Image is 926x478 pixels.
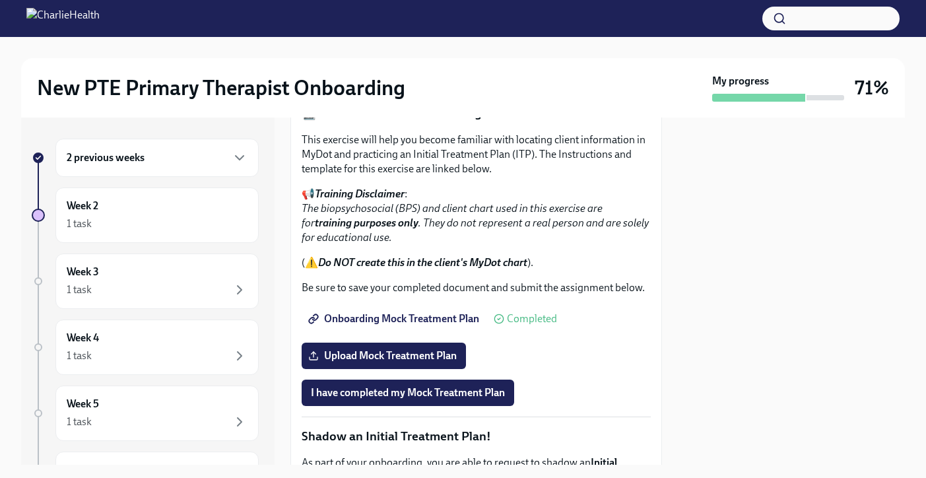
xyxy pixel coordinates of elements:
[311,312,479,325] span: Onboarding Mock Treatment Plan
[67,331,99,345] h6: Week 4
[302,281,651,295] p: Be sure to save your completed document and submit the assignment below.
[302,380,514,406] button: I have completed my Mock Treatment Plan
[67,349,92,363] div: 1 task
[67,265,99,279] h6: Week 3
[67,199,98,213] h6: Week 2
[507,314,557,324] span: Completed
[32,320,259,375] a: Week 41 task
[32,188,259,243] a: Week 21 task
[302,133,651,176] p: This exercise will help you become familiar with locating client information in MyDot and practic...
[67,463,99,477] h6: Week 6
[855,76,889,100] h3: 71%
[302,256,651,270] p: (⚠️ ).
[67,283,92,297] div: 1 task
[32,386,259,441] a: Week 51 task
[712,74,769,88] strong: My progress
[302,306,488,332] a: Onboarding Mock Treatment Plan
[302,428,651,445] p: Shadow an Initial Treatment Plan!
[37,75,405,101] h2: New PTE Primary Therapist Onboarding
[55,139,259,177] div: 2 previous weeks
[67,415,92,429] div: 1 task
[26,8,100,29] img: CharlieHealth
[302,187,651,245] p: 📢 :
[302,202,649,244] em: The biopsychosocial (BPS) and client chart used in this exercise are for . They do not represent ...
[315,188,405,200] strong: Training Disclaimer
[311,386,505,399] span: I have completed my Mock Treatment Plan
[67,397,99,411] h6: Week 5
[318,256,527,269] strong: Do NOT create this in the client's MyDot chart
[67,217,92,231] div: 1 task
[311,349,457,362] span: Upload Mock Treatment Plan
[302,343,466,369] label: Upload Mock Treatment Plan
[67,151,145,165] h6: 2 previous weeks
[315,217,418,229] strong: training purposes only
[32,254,259,309] a: Week 31 task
